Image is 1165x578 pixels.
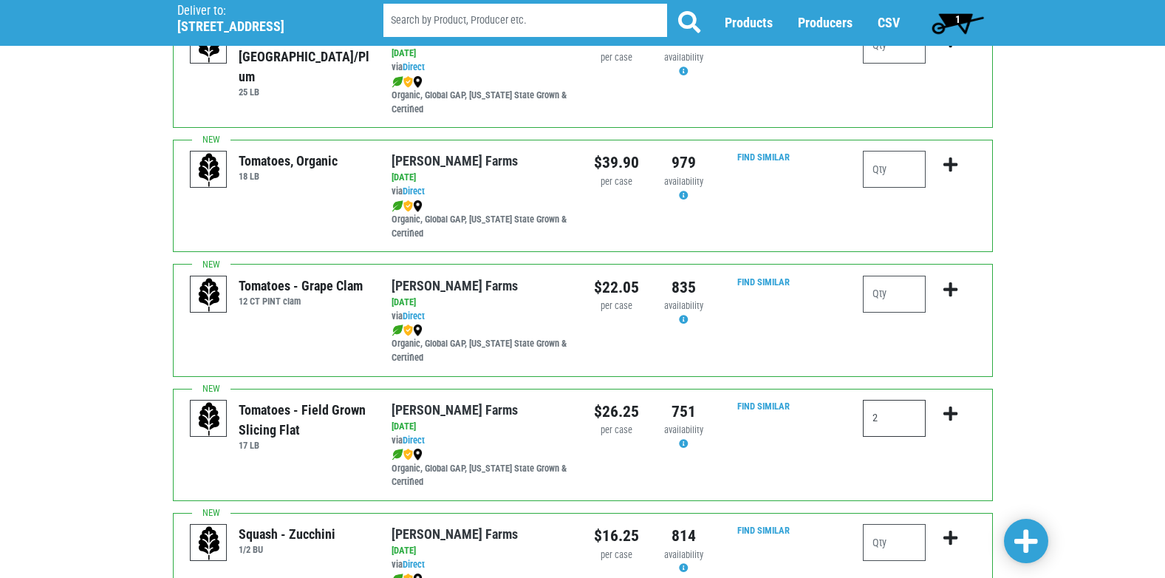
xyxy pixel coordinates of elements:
div: via [392,558,571,572]
a: Direct [403,61,425,72]
h6: 25 LB [239,86,369,98]
div: Tomatoes - Grape Clam [239,276,363,296]
div: Tomatoes, Organic [239,151,338,171]
div: 751 [661,400,706,424]
div: $16.25 [594,524,639,548]
div: $22.05 [594,276,639,299]
div: via [392,185,571,199]
div: via [392,434,571,448]
img: safety-e55c860ca8c00a9c171001a62a92dabd.png [403,324,413,336]
img: placeholder-variety-43d6402dacf2d531de610a020419775a.svg [191,401,228,438]
div: [DATE] [392,296,571,310]
a: [PERSON_NAME] Farms [392,153,518,169]
div: [DATE] [392,420,571,434]
img: safety-e55c860ca8c00a9c171001a62a92dabd.png [403,76,413,88]
a: [PERSON_NAME] Farms [392,278,518,293]
div: [DATE] [392,171,571,185]
a: Producers [798,16,853,31]
img: safety-e55c860ca8c00a9c171001a62a92dabd.png [403,449,413,460]
img: leaf-e5c59151409436ccce96b2ca1b28e03c.png [392,76,403,88]
img: safety-e55c860ca8c00a9c171001a62a92dabd.png [403,200,413,212]
div: Organic, Global GAP, [US_STATE] State Grown & Certified [392,448,571,490]
input: Qty [863,151,926,188]
a: Find Similar [737,276,790,288]
span: availability [664,549,703,560]
a: Direct [403,435,425,446]
img: placeholder-variety-43d6402dacf2d531de610a020419775a.svg [191,525,228,562]
div: 835 [661,276,706,299]
span: availability [664,300,703,311]
div: via [392,310,571,324]
div: Squash - Zucchini [239,524,335,544]
p: Deliver to: [177,4,346,18]
h6: 17 LB [239,440,369,451]
input: Qty [863,400,926,437]
img: placeholder-variety-43d6402dacf2d531de610a020419775a.svg [191,276,228,313]
input: Qty [863,524,926,561]
div: per case [594,424,639,438]
h5: [STREET_ADDRESS] [177,18,346,35]
img: map_marker-0e94453035b3232a4d21701695807de9.png [413,76,423,88]
div: Organic, Global GAP, [US_STATE] State Grown & Certified [392,199,571,241]
div: 979 [661,151,706,174]
a: Direct [403,310,425,322]
a: [PERSON_NAME] Farms [392,402,518,418]
input: Search by Product, Producer etc. [383,4,667,38]
div: per case [594,548,639,562]
div: per case [594,175,639,189]
img: leaf-e5c59151409436ccce96b2ca1b28e03c.png [392,324,403,336]
img: leaf-e5c59151409436ccce96b2ca1b28e03c.png [392,449,403,460]
a: CSV [878,16,900,31]
a: Find Similar [737,401,790,412]
div: Tomatoes - Field Grown Slicing Flat [239,400,369,440]
a: [PERSON_NAME] Farms [392,526,518,542]
a: Find Similar [737,525,790,536]
h6: 12 CT PINT clam [239,296,363,307]
a: Products [725,16,773,31]
div: per case [594,51,639,65]
span: 1 [955,13,960,25]
img: map_marker-0e94453035b3232a4d21701695807de9.png [413,200,423,212]
a: Find Similar [737,152,790,163]
div: Organic, Global GAP, [US_STATE] State Grown & Certified [392,323,571,365]
div: $26.25 [594,400,639,424]
a: 1 [925,8,991,38]
div: [DATE] [392,544,571,558]
div: Tomatoes - [GEOGRAPHIC_DATA]/Plum [239,27,369,86]
img: map_marker-0e94453035b3232a4d21701695807de9.png [413,449,423,460]
div: [DATE] [392,47,571,61]
a: Direct [403,559,425,570]
img: map_marker-0e94453035b3232a4d21701695807de9.png [413,324,423,336]
h6: 1/2 BU [239,544,335,555]
input: Qty [863,276,926,313]
h6: 18 LB [239,171,338,182]
div: Organic, Global GAP, [US_STATE] State Grown & Certified [392,75,571,117]
div: per case [594,299,639,313]
div: via [392,61,571,75]
span: availability [664,176,703,187]
span: availability [664,52,703,63]
span: availability [664,424,703,435]
div: 814 [661,524,706,548]
img: placeholder-variety-43d6402dacf2d531de610a020419775a.svg [191,152,228,188]
a: Direct [403,186,425,197]
img: leaf-e5c59151409436ccce96b2ca1b28e03c.png [392,200,403,212]
div: $39.90 [594,151,639,174]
